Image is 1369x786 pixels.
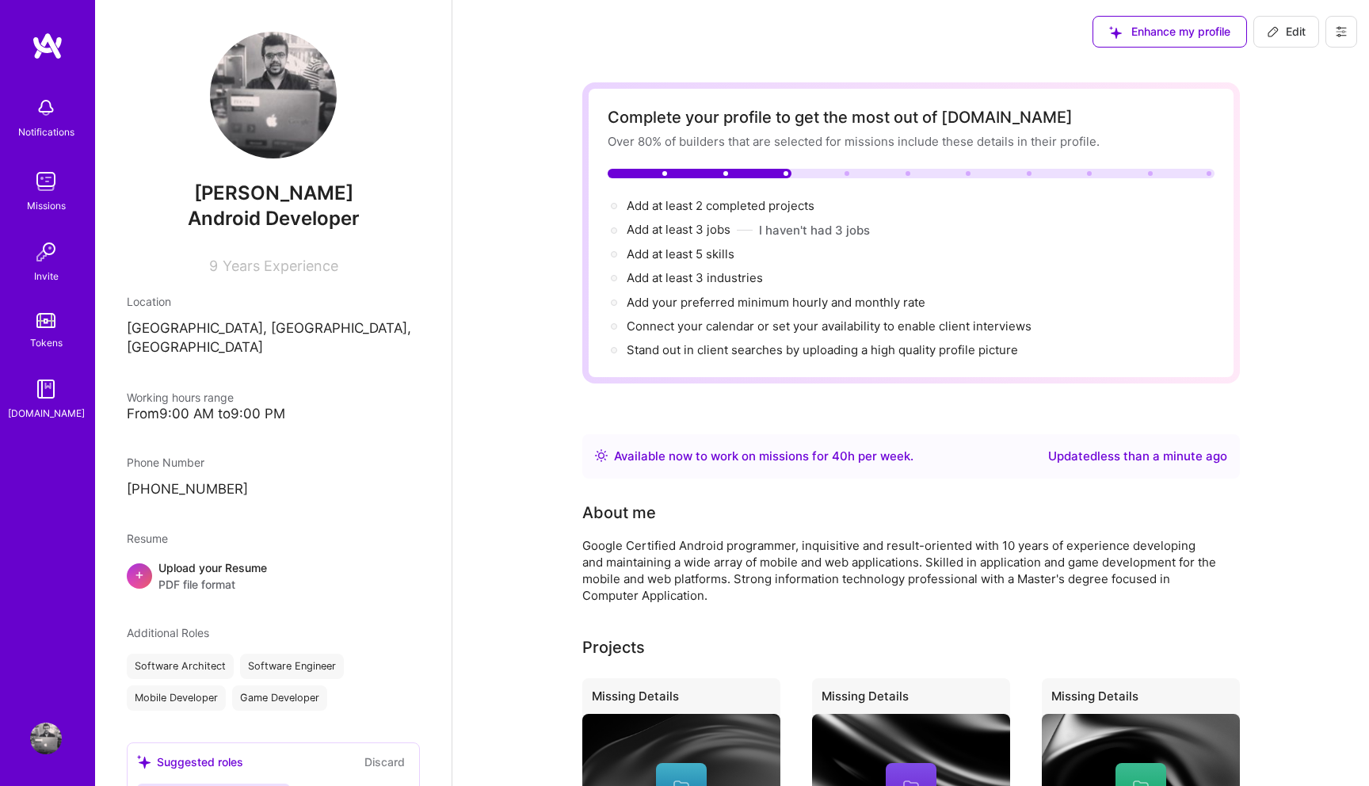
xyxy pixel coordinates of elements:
[127,532,168,545] span: Resume
[158,559,267,593] div: Upload your Resume
[127,293,420,310] div: Location
[127,406,420,422] div: From 9:00 AM to 9:00 PM
[137,754,243,770] div: Suggested roles
[127,685,226,711] div: Mobile Developer
[1042,678,1240,720] div: Missing Details
[627,270,763,285] span: Add at least 3 industries
[812,678,1010,720] div: Missing Details
[127,626,209,639] span: Additional Roles
[1109,26,1122,39] i: icon SuggestedTeams
[608,133,1215,150] div: Over 80% of builders that are selected for missions include these details in their profile.
[158,576,267,593] span: PDF file format
[27,197,66,214] div: Missions
[1048,447,1227,466] div: Updated less than a minute ago
[127,654,234,679] div: Software Architect
[582,635,645,659] div: Projects
[627,222,730,237] span: Add at least 3 jobs
[30,236,62,268] img: Invite
[627,319,1032,334] span: Connect your calendar or set your availability to enable client interviews
[127,181,420,205] span: [PERSON_NAME]
[627,246,734,261] span: Add at least 5 skills
[759,222,870,238] button: I haven't had 3 jobs
[614,447,913,466] div: Available now to work on missions for h per week .
[627,295,925,310] span: Add your preferred minimum hourly and monthly rate
[627,198,814,213] span: Add at least 2 completed projects
[30,166,62,197] img: teamwork
[30,334,63,351] div: Tokens
[608,108,1215,127] div: Complete your profile to get the most out of [DOMAIN_NAME]
[18,124,74,140] div: Notifications
[32,32,63,60] img: logo
[232,685,327,711] div: Game Developer
[210,32,337,158] img: User Avatar
[8,405,85,422] div: [DOMAIN_NAME]
[582,501,656,525] div: About me
[209,258,218,274] span: 9
[137,755,151,769] i: icon SuggestedTeams
[582,537,1216,604] div: Google Certified Android programmer, inquisitive and result-oriented with 10 years of experience ...
[1267,24,1306,40] span: Edit
[595,449,608,462] img: Availability
[135,566,144,582] span: +
[36,313,55,328] img: tokens
[30,373,62,405] img: guide book
[30,92,62,124] img: bell
[223,258,338,274] span: Years Experience
[832,448,848,464] span: 40
[582,678,780,720] div: Missing Details
[127,480,420,499] p: [PHONE_NUMBER]
[30,723,62,754] img: User Avatar
[127,456,204,469] span: Phone Number
[127,319,420,357] p: [GEOGRAPHIC_DATA], [GEOGRAPHIC_DATA], [GEOGRAPHIC_DATA]
[240,654,344,679] div: Software Engineer
[34,268,59,284] div: Invite
[127,391,234,404] span: Working hours range
[360,753,410,771] button: Discard
[627,341,1018,358] div: Stand out in client searches by uploading a high quality profile picture
[1109,24,1230,40] span: Enhance my profile
[188,207,360,230] span: Android Developer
